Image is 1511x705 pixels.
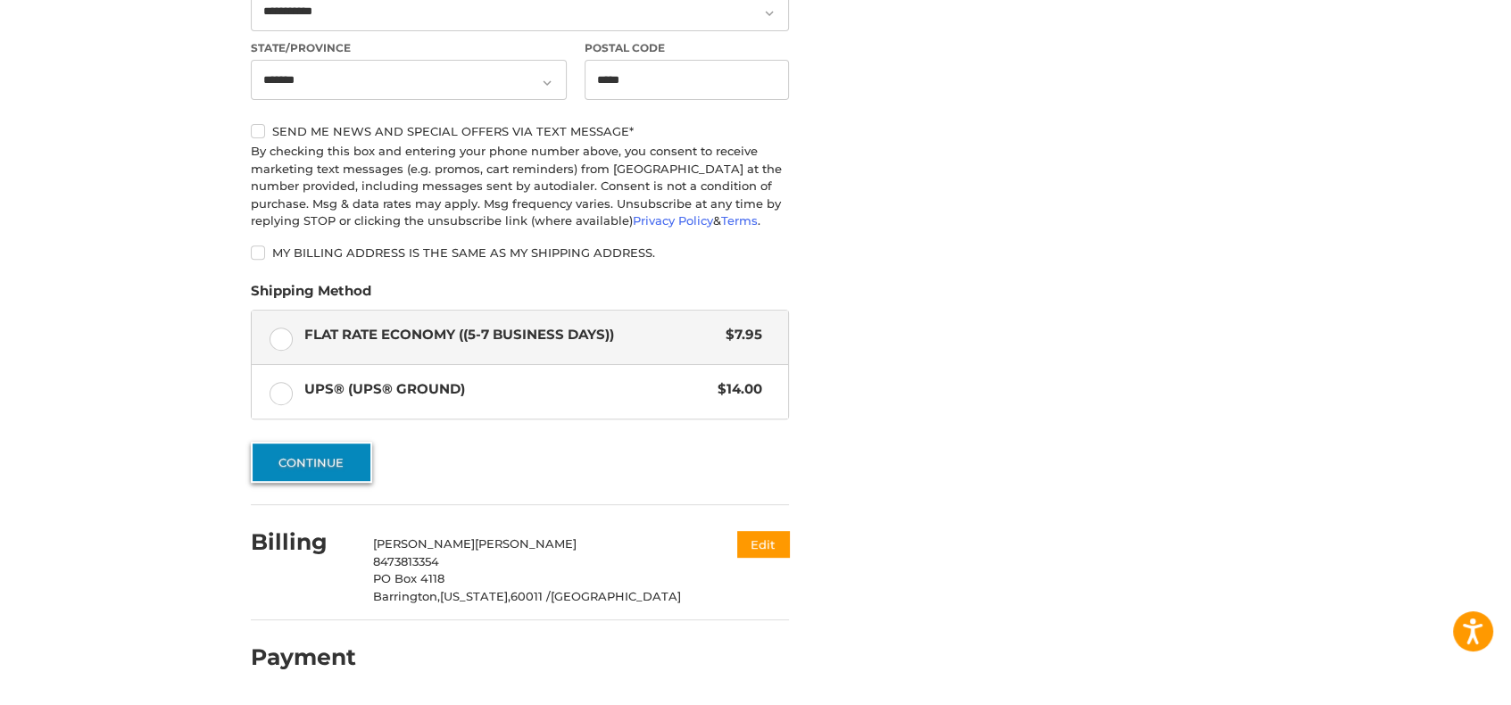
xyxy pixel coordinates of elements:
span: Barrington, [373,589,440,603]
span: [PERSON_NAME] [373,536,475,551]
h2: Billing [251,528,355,556]
span: UPS® (UPS® Ground) [304,379,710,400]
label: State/Province [251,40,567,56]
button: Continue [251,442,372,483]
a: Privacy Policy [633,213,713,228]
div: By checking this box and entering your phone number above, you consent to receive marketing text ... [251,143,789,230]
label: Send me news and special offers via text message* [251,124,789,138]
h2: Payment [251,643,356,671]
span: $14.00 [709,379,762,400]
span: $7.95 [717,325,762,345]
label: Postal Code [585,40,790,56]
a: Terms [721,213,758,228]
label: My billing address is the same as my shipping address. [251,245,789,260]
span: 8473813354 [373,554,439,568]
span: [US_STATE], [440,589,511,603]
span: [PERSON_NAME] [475,536,577,551]
span: 60011 / [511,589,551,603]
span: PO Box 4118 [373,571,444,585]
button: Edit [737,531,789,557]
legend: Shipping Method [251,281,371,310]
span: [GEOGRAPHIC_DATA] [551,589,681,603]
span: Flat Rate Economy ((5-7 Business Days)) [304,325,718,345]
